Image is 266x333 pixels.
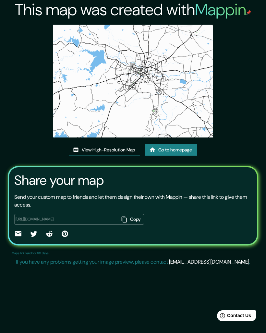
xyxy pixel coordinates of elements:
p: Maps link valid for 60 days. [12,251,49,256]
button: Copy [119,214,144,225]
a: Go to homepage [145,144,197,156]
a: View High-Resolution Map [69,144,140,156]
img: mappin-pin [246,10,251,15]
p: Send your custom map to friends and let them design their own with Mappin — share this link to gi... [14,193,252,209]
img: created-map [53,25,213,137]
a: [EMAIL_ADDRESS][DOMAIN_NAME] [169,258,249,265]
iframe: Help widget launcher [208,308,259,326]
h3: Share your map [14,172,104,188]
p: If you have any problems getting your image preview, please contact . [16,258,250,266]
